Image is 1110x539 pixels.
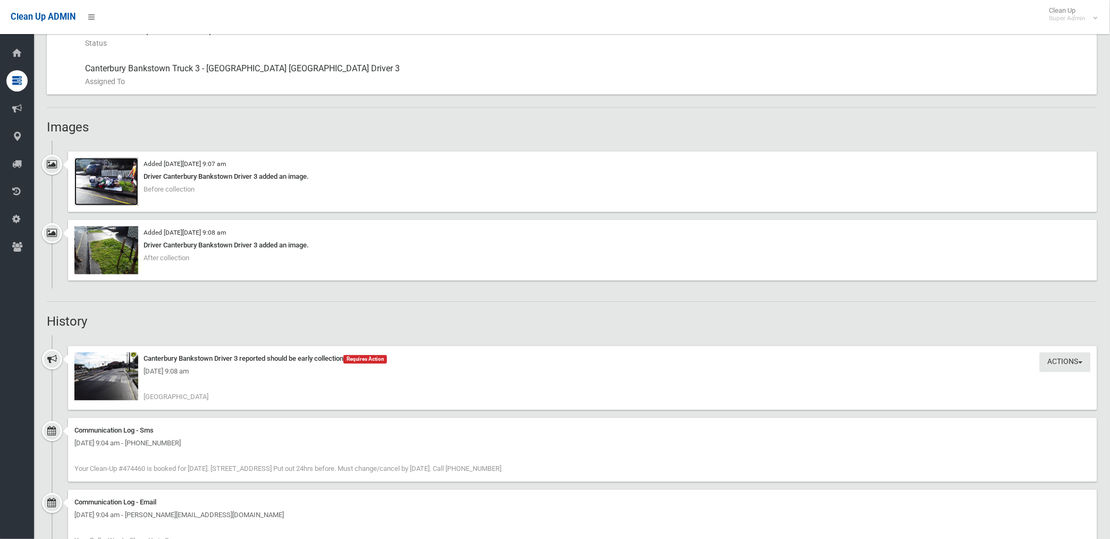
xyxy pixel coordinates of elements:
[74,158,138,206] img: 2025-08-1509.06.594173429419004516465.jpg
[1044,6,1097,22] span: Clean Up
[1049,14,1086,22] small: Super Admin
[144,161,226,168] small: Added [DATE][DATE] 9:07 am
[74,437,1091,450] div: [DATE] 9:04 am - [PHONE_NUMBER]
[74,239,1091,252] div: Driver Canterbury Bankstown Driver 3 added an image.
[74,509,1091,522] div: [DATE] 9:04 am - [PERSON_NAME][EMAIL_ADDRESS][DOMAIN_NAME]
[343,355,387,364] span: Requires Action
[74,171,1091,184] div: Driver Canterbury Bankstown Driver 3 added an image.
[11,12,75,22] span: Clean Up ADMIN
[85,37,1089,50] small: Status
[144,393,208,401] span: [GEOGRAPHIC_DATA]
[144,186,195,194] span: Before collection
[85,76,1089,88] small: Assigned To
[74,353,138,401] img: 2025-08-1509.07.074844293815839775173.jpg
[74,353,1091,366] div: Canterbury Bankstown Driver 3 reported should be early collection
[47,121,1097,135] h2: Images
[74,227,138,275] img: 2025-08-1509.07.241088254134529500316.jpg
[47,315,1097,329] h2: History
[85,56,1089,95] div: Canterbury Bankstown Truck 3 - [GEOGRAPHIC_DATA] [GEOGRAPHIC_DATA] Driver 3
[74,366,1091,378] div: [DATE] 9:08 am
[144,254,189,262] span: After collection
[144,229,226,237] small: Added [DATE][DATE] 9:08 am
[74,496,1091,509] div: Communication Log - Email
[85,18,1089,56] div: Collection attempted but driver reported issues
[74,465,501,473] span: Your Clean-Up #474460 is booked for [DATE]. [STREET_ADDRESS] Put out 24hrs before. Must change/ca...
[74,425,1091,437] div: Communication Log - Sms
[1040,353,1091,372] button: Actions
